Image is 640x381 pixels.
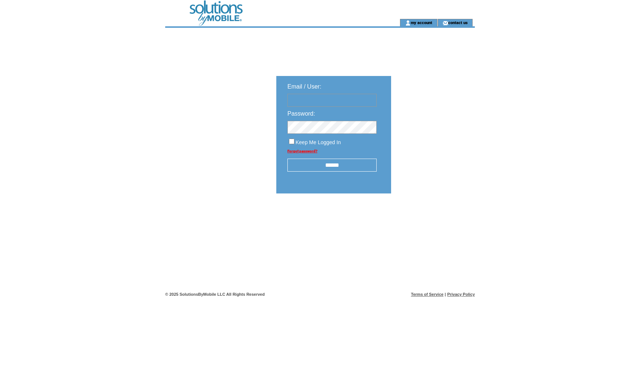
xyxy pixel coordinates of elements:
[448,20,468,25] a: contact us
[411,20,432,25] a: my account
[287,110,315,117] span: Password:
[413,212,450,221] img: transparent.png
[443,20,448,26] img: contact_us_icon.gif
[445,292,446,296] span: |
[296,139,341,145] span: Keep Me Logged In
[405,20,411,26] img: account_icon.gif
[447,292,475,296] a: Privacy Policy
[411,292,444,296] a: Terms of Service
[165,292,265,296] span: © 2025 SolutionsByMobile LLC All Rights Reserved
[287,83,321,90] span: Email / User:
[287,149,317,153] a: Forgot password?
